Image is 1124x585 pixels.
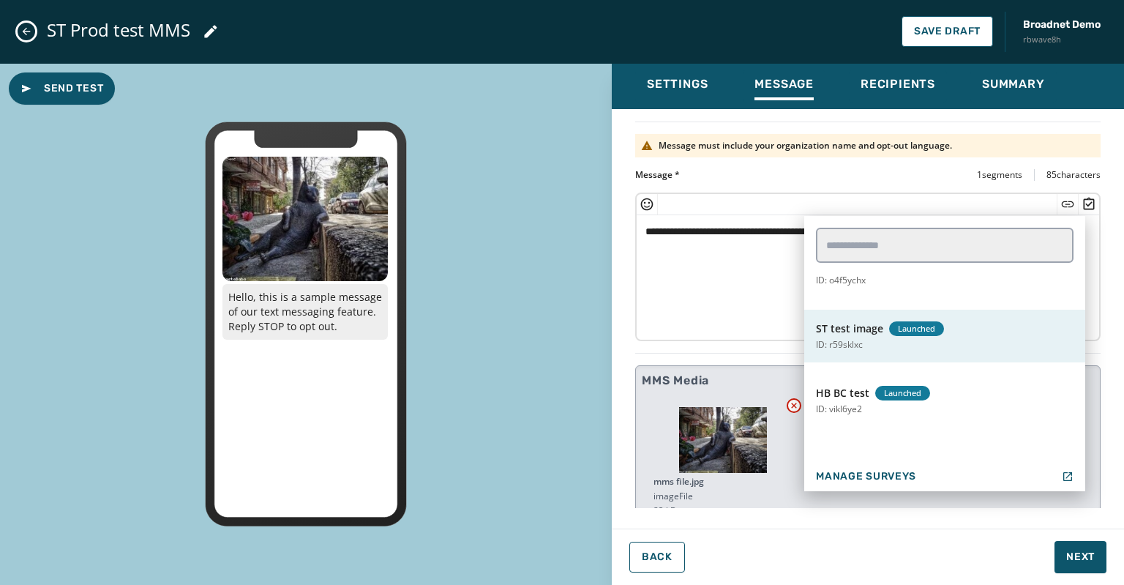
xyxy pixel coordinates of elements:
button: Next [1054,541,1106,573]
span: ST test image [816,321,883,336]
span: Settings [647,77,708,92]
button: Save Draft [902,16,993,47]
span: Launched [875,386,930,400]
span: Next [1066,550,1095,564]
button: Insert Short Link [1060,197,1075,212]
span: rbwave8h [1023,34,1101,46]
button: Back [629,542,685,573]
span: Message [754,77,814,92]
p: MMS Media [642,372,709,390]
button: ST test imageLaunchedID: r59sklxc [804,310,1085,362]
button: Settings [635,70,719,103]
img: Thumbnail [679,407,767,473]
button: Insert Survey [1082,197,1096,212]
button: Recipients [849,70,947,103]
span: Back [642,551,672,563]
p: ID: vikl6ye2 [816,403,862,415]
span: Recipients [861,77,935,92]
img: 2025-08-20_155215_2061_phpUL0kyi-300x225-8162.jpg [222,157,388,281]
p: mms file.jpg [653,476,793,488]
span: 1 segments [977,169,1022,181]
p: Hello, this is a sample message of our text messaging feature. Reply STOP to opt out. [222,284,388,340]
label: Message * [635,169,680,181]
p: ID: o4f5ychx [816,275,866,286]
span: Broadnet Demo [1023,18,1101,32]
button: HB BC testLaunchedID: vikl6ye2 [804,374,1085,427]
button: Manage Surveys [804,462,1085,491]
span: Launched [889,321,944,336]
p: 23 kB [653,505,793,517]
p: ID: r59sklxc [816,339,863,351]
span: HB BC test [816,386,869,400]
span: 85 characters [1046,169,1101,181]
button: Insert Emoji [640,197,654,212]
p: Message must include your organization name and opt-out language. [659,140,952,152]
span: Save Draft [914,26,981,37]
button: Summary [970,70,1057,103]
span: Summary [982,77,1045,92]
button: Message [743,70,825,103]
span: image File [653,491,693,502]
span: Manage Surveys [816,471,916,482]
